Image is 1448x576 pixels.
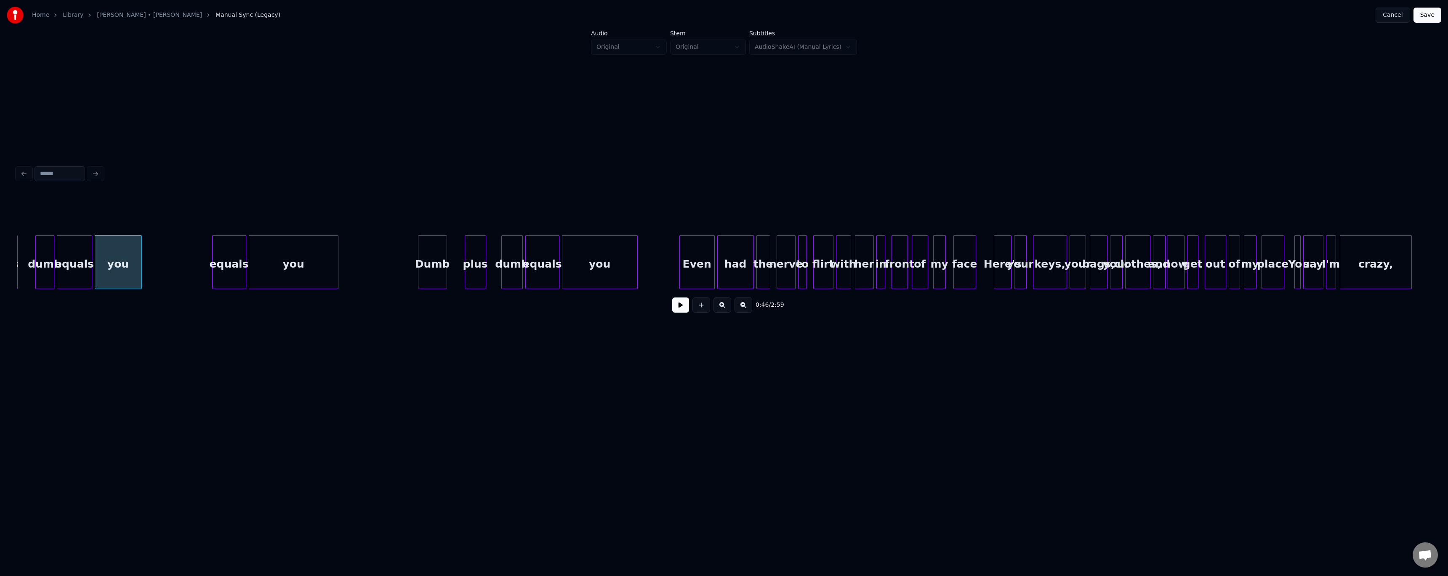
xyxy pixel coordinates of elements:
span: 2:59 [771,301,784,309]
label: Stem [670,30,746,36]
a: Home [32,11,49,19]
span: Manual Sync (Legacy) [216,11,280,19]
label: Audio [591,30,667,36]
label: Subtitles [749,30,857,36]
button: Cancel [1376,8,1410,23]
div: Open chat [1413,542,1438,568]
span: 0:46 [756,301,769,309]
div: / [756,301,776,309]
button: Save [1413,8,1441,23]
a: [PERSON_NAME] • [PERSON_NAME] [97,11,202,19]
nav: breadcrumb [32,11,280,19]
a: Library [63,11,83,19]
img: youka [7,7,24,24]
